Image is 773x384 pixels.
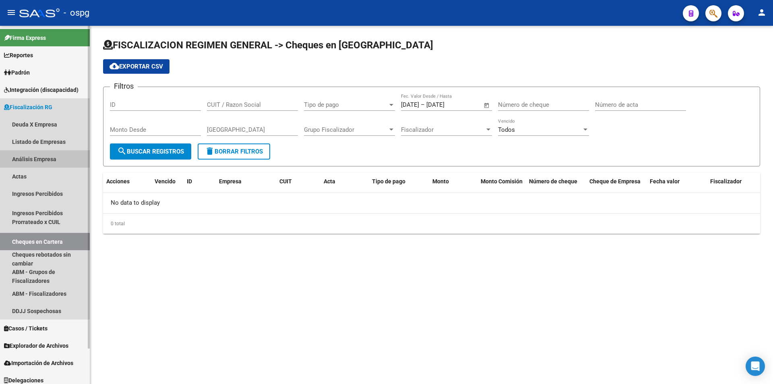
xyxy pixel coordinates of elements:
span: ID [187,178,192,185]
span: Reportes [4,51,33,60]
span: Fecha valor [650,178,680,185]
span: Número de cheque [529,178,577,185]
span: Acta [324,178,335,185]
span: Fiscalización RG [4,103,52,112]
datatable-header-cell: Acciones [103,173,151,190]
div: 0 total [103,214,760,234]
mat-icon: delete [205,146,215,156]
div: No data to display [103,193,760,213]
span: Borrar Filtros [205,148,263,155]
button: Borrar Filtros [198,143,270,160]
span: Monto Comisión [481,178,523,185]
span: Fiscalizador [710,178,742,185]
mat-icon: search [117,146,127,156]
span: Tipo de pago [304,101,388,108]
span: Tipo de pago [372,178,405,185]
span: Vencido [155,178,176,185]
span: Exportar CSV [110,63,163,70]
span: Importación de Archivos [4,359,73,367]
span: Explorador de Archivos [4,341,68,350]
datatable-header-cell: Cheque de Empresa [586,173,647,190]
button: Buscar Registros [110,143,191,160]
span: Acciones [106,178,130,185]
span: Integración (discapacidad) [4,85,79,94]
mat-icon: menu [6,8,16,17]
span: Monto [432,178,449,185]
span: FISCALIZACION REGIMEN GENERAL -> Cheques en [GEOGRAPHIC_DATA] [103,39,433,51]
span: CUIT [279,178,292,185]
datatable-header-cell: Fiscalizador [707,173,767,190]
datatable-header-cell: CUIT [276,173,320,190]
span: Fiscalizador [401,126,485,133]
span: Casos / Tickets [4,324,48,333]
span: – [421,101,425,108]
span: Padrón [4,68,30,77]
span: Empresa [219,178,242,185]
datatable-header-cell: Acta [320,173,369,190]
datatable-header-cell: Fecha valor [647,173,707,190]
h3: Filtros [110,81,138,92]
span: - ospg [64,4,89,22]
mat-icon: cloud_download [110,61,119,71]
span: Buscar Registros [117,148,184,155]
datatable-header-cell: Monto [429,173,477,190]
div: Open Intercom Messenger [746,357,765,376]
datatable-header-cell: Número de cheque [526,173,586,190]
datatable-header-cell: ID [184,173,216,190]
button: Open calendar [482,101,492,110]
span: Todos [498,126,515,133]
span: Firma Express [4,33,46,42]
datatable-header-cell: Tipo de pago [369,173,429,190]
datatable-header-cell: Monto Comisión [477,173,526,190]
span: Cheque de Empresa [589,178,641,185]
input: End date [426,101,465,108]
mat-icon: person [757,8,767,17]
datatable-header-cell: Empresa [216,173,276,190]
button: Exportar CSV [103,59,169,74]
datatable-header-cell: Vencido [151,173,184,190]
span: Grupo Fiscalizador [304,126,388,133]
input: Start date [401,101,419,108]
